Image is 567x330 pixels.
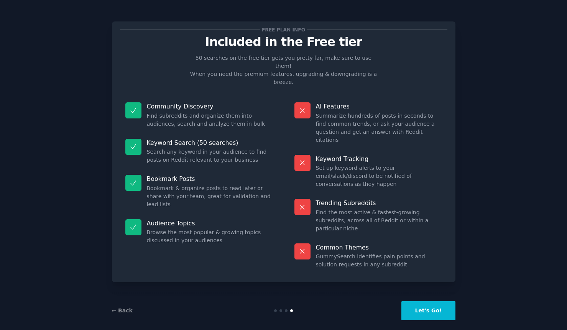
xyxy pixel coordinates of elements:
[147,175,273,183] p: Bookmark Posts
[316,164,442,188] dd: Set up keyword alerts to your email/slack/discord to be notified of conversations as they happen
[147,184,273,209] dd: Bookmark & organize posts to read later or share with your team, great for validation and lead lists
[316,112,442,144] dd: Summarize hundreds of posts in seconds to find common trends, or ask your audience a question and...
[316,155,442,163] p: Keyword Tracking
[147,219,273,227] p: Audience Topics
[316,253,442,269] dd: GummySearch identifies pain points and solution requests in any subreddit
[316,209,442,233] dd: Find the most active & fastest-growing subreddits, across all of Reddit or within a particular niche
[187,54,380,86] p: 50 searches on the free tier gets you pretty far, make sure to use them! When you need the premiu...
[316,199,442,207] p: Trending Subreddits
[147,102,273,110] p: Community Discovery
[316,243,442,251] p: Common Themes
[112,307,133,314] a: ← Back
[316,102,442,110] p: AI Features
[147,228,273,245] dd: Browse the most popular & growing topics discussed in your audiences
[147,139,273,147] p: Keyword Search (50 searches)
[401,301,455,320] button: Let's Go!
[260,26,306,34] span: Free plan info
[120,35,447,49] p: Included in the Free tier
[147,112,273,128] dd: Find subreddits and organize them into audiences, search and analyze them in bulk
[147,148,273,164] dd: Search any keyword in your audience to find posts on Reddit relevant to your business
